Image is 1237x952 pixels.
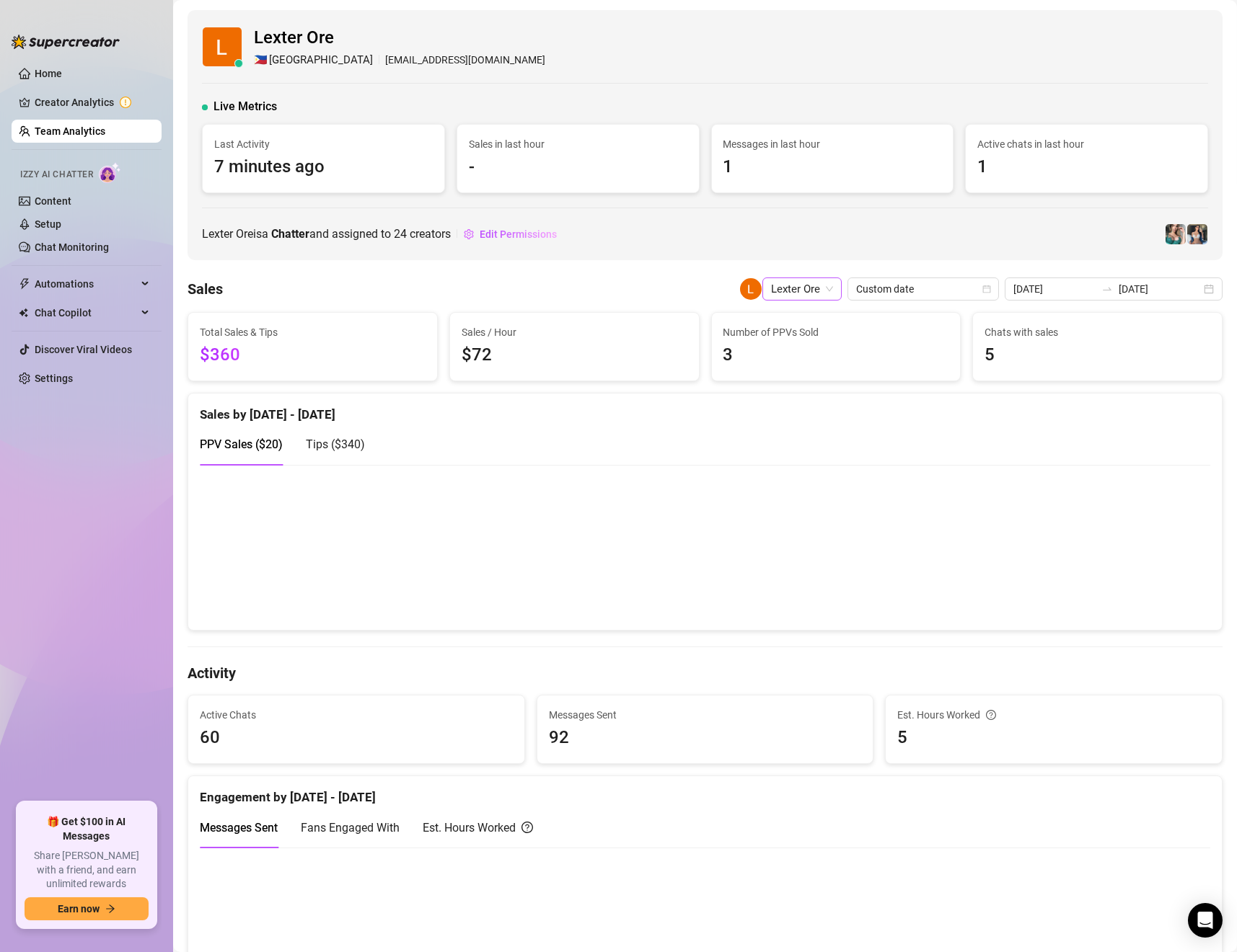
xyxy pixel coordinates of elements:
[25,897,149,920] button: Earn nowarrow-right
[105,904,115,914] span: arrow-right
[897,707,1210,723] div: Est. Hours Worked
[254,52,268,69] span: 🇵🇭
[200,707,513,723] span: Active Chats
[58,903,100,915] span: Earn now
[423,819,533,837] div: Est. Hours Worked
[480,228,557,240] span: Edit Permissions
[35,125,105,137] a: Team Analytics
[200,393,1210,424] div: Sales by [DATE] - [DATE]
[214,136,433,152] span: Last Activity
[985,342,1210,369] span: 5
[986,707,996,723] span: question-circle
[35,241,109,253] a: Chat Monitoring
[200,776,1210,807] div: Engagement by [DATE] - [DATE]
[897,724,1210,752] span: 5
[35,218,61,230] a: Setup
[200,821,278,835] span: Messages Sent
[25,849,149,891] span: Share [PERSON_NAME] with a friend, and earn unlimited rewards
[214,154,433,181] span: 7 minutes ago
[1101,283,1113,295] span: to
[462,324,687,340] span: Sales / Hour
[254,52,545,69] div: [EMAIL_ADDRESS][DOMAIN_NAME]
[1013,281,1096,297] input: Start date
[35,344,132,355] a: Discover Viral Videos
[1188,903,1223,938] div: Open Intercom Messenger
[200,437,283,451] span: PPV Sales ( $20 )
[200,324,426,340] span: Total Sales & Tips
[982,285,991,293] span: calendar
[856,278,990,300] span: Custom date
[35,373,73,384] a: Settings
[985,324,1210,340] span: Chats with sales
[1166,224,1186,244] img: Zaddy
[203,27,242,66] img: Lexter Ore
[723,136,942,152] span: Messages in last hour
[254,25,545,52] span: Lexter Ore
[35,68,62,79] a: Home
[1187,224,1207,244] img: Katy
[213,98,277,115] span: Live Metrics
[977,136,1196,152] span: Active chats in last hour
[464,229,474,239] span: setting
[188,279,223,299] h4: Sales
[35,195,71,207] a: Content
[202,225,451,243] span: Lexter Ore is a and assigned to creators
[25,815,149,843] span: 🎁 Get $100 in AI Messages
[35,301,137,324] span: Chat Copilot
[723,154,942,181] span: 1
[469,154,687,181] span: -
[1119,281,1201,297] input: End date
[20,168,93,182] span: Izzy AI Chatter
[12,35,120,49] img: logo-BBDzfeDw.svg
[462,342,687,369] span: $72
[269,52,373,69] span: [GEOGRAPHIC_DATA]
[19,308,28,318] img: Chat Copilot
[549,707,862,723] span: Messages Sent
[188,663,1223,683] h4: Activity
[771,278,833,300] span: Lexter Ore
[549,724,862,752] span: 92
[19,278,30,290] span: thunderbolt
[35,272,137,295] span: Automations
[740,278,762,300] img: Lexter Ore
[35,91,150,114] a: Creator Analytics exclamation-circle
[271,227,309,241] b: Chatter
[99,162,121,183] img: AI Chatter
[200,342,426,369] span: $360
[469,136,687,152] span: Sales in last hour
[301,821,400,835] span: Fans Engaged With
[723,324,949,340] span: Number of PPVs Sold
[463,223,558,246] button: Edit Permissions
[977,154,1196,181] span: 1
[394,227,407,241] span: 24
[306,437,365,451] span: Tips ( $340 )
[723,342,949,369] span: 3
[521,819,533,837] span: question-circle
[200,724,513,752] span: 60
[1101,283,1113,295] span: swap-right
